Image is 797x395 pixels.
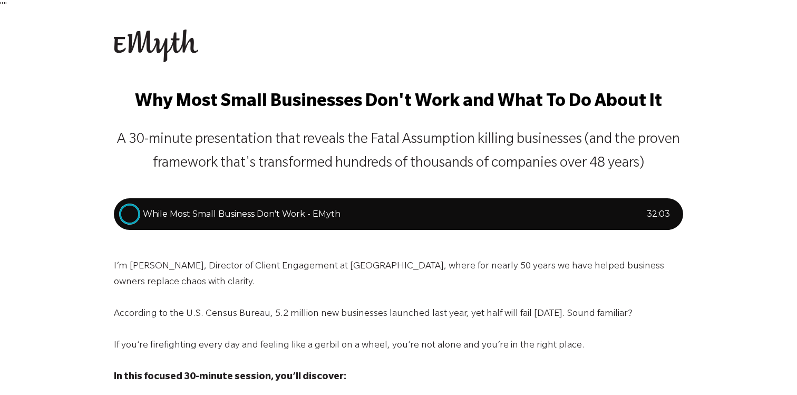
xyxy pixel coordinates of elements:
div: Play [119,204,140,225]
p: A 30-minute presentation that reveals the Fatal Assumption killing businesses (and the proven fra... [114,129,683,176]
div: Play audio: While Most Small Business Don't Work - EMyth [114,198,683,230]
div: 32 : 03 [647,208,670,220]
span: In this focused 30-minute session, you’ll discover: [114,372,346,383]
img: EMyth [114,30,198,62]
div: While Most Small Business Don't Work - EMyth [143,208,647,220]
span: Why Most Small Businesses Don't Work and What To Do About It [135,93,662,112]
